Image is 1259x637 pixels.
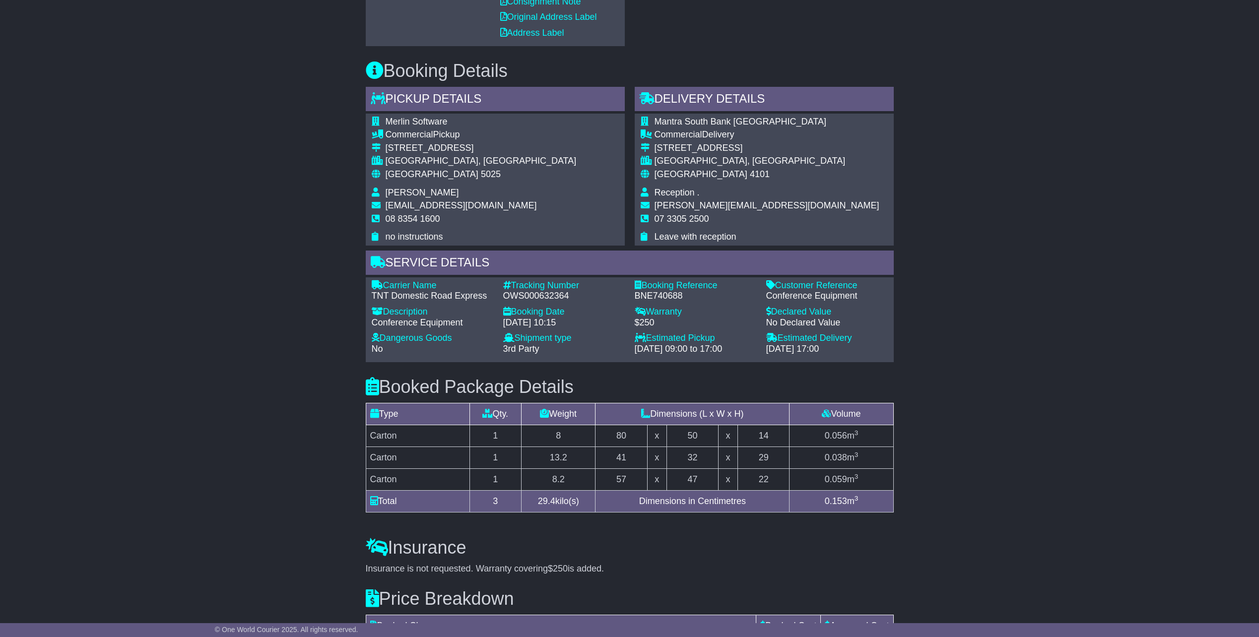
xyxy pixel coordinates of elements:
td: 47 [666,469,719,491]
div: Tracking Number [503,280,625,291]
div: OWS 000632364 [503,291,625,302]
span: 08 8354 1600 [386,214,440,224]
div: [GEOGRAPHIC_DATA], [GEOGRAPHIC_DATA] [386,156,577,167]
td: x [719,425,738,447]
div: $250 [635,318,756,328]
td: Type [366,403,469,425]
span: [EMAIL_ADDRESS][DOMAIN_NAME] [386,200,537,210]
td: Dimensions in Centimetres [596,491,790,512]
td: x [719,447,738,469]
td: 3 [469,491,522,512]
td: x [719,469,738,491]
span: [PERSON_NAME] [386,188,459,197]
td: 13.2 [522,447,596,469]
div: Warranty [635,307,756,318]
div: Conference Equipment [372,318,493,328]
td: Carton [366,447,469,469]
td: 32 [666,447,719,469]
span: 3rd Party [503,344,539,354]
span: 0.056 [825,431,847,441]
span: Commercial [655,129,702,139]
span: no instructions [386,232,443,242]
sup: 3 [855,473,859,480]
td: m [790,491,893,512]
sup: 3 [855,495,859,502]
td: kilo(s) [522,491,596,512]
div: Conference Equipment [766,291,888,302]
td: Approved Cost [821,615,893,637]
div: Estimated Delivery [766,333,888,344]
div: [DATE] 17:00 [766,344,888,355]
div: Booking Reference [635,280,756,291]
span: Leave with reception [655,232,736,242]
span: [GEOGRAPHIC_DATA] [386,169,478,179]
div: Delivery [655,129,879,140]
span: 0.153 [825,496,847,506]
span: [PERSON_NAME][EMAIL_ADDRESS][DOMAIN_NAME] [655,200,879,210]
div: Estimated Pickup [635,333,756,344]
td: Carton [366,469,469,491]
h3: Insurance [366,538,894,558]
td: Dimensions (L x W x H) [596,403,790,425]
a: Address Label [500,28,564,38]
span: 0.059 [825,474,847,484]
td: x [647,447,666,469]
h3: Price Breakdown [366,589,894,609]
span: [GEOGRAPHIC_DATA] [655,169,747,179]
td: 1 [469,447,522,469]
sup: 3 [855,451,859,458]
span: 0.038 [825,452,847,462]
div: Insurance is not requested. Warranty covering is added. [366,564,894,574]
td: 1 [469,425,522,447]
span: 4101 [750,169,770,179]
span: Mantra South Bank [GEOGRAPHIC_DATA] [655,117,826,127]
td: Qty. [469,403,522,425]
div: Description [372,307,493,318]
div: Pickup [386,129,577,140]
span: 07 3305 2500 [655,214,709,224]
td: Booked Cost [756,615,821,637]
div: [DATE] 09:00 to 17:00 [635,344,756,355]
td: 8 [522,425,596,447]
span: Reception . [655,188,700,197]
span: No [372,344,383,354]
td: 57 [596,469,648,491]
div: Service Details [366,251,894,277]
span: $250 [548,564,568,573]
span: 29.4 [538,496,555,506]
td: 29 [737,447,790,469]
div: Dangerous Goods [372,333,493,344]
span: Merlin Software [386,117,448,127]
td: 8.2 [522,469,596,491]
td: m [790,425,893,447]
td: m [790,469,893,491]
td: 50 [666,425,719,447]
td: 1 [469,469,522,491]
td: 14 [737,425,790,447]
td: x [647,469,666,491]
sup: 3 [855,429,859,437]
div: No Declared Value [766,318,888,328]
div: TNT Domestic Road Express [372,291,493,302]
span: Commercial [386,129,433,139]
div: Carrier Name [372,280,493,291]
td: 22 [737,469,790,491]
td: x [647,425,666,447]
h3: Booked Package Details [366,377,894,397]
div: [STREET_ADDRESS] [655,143,879,154]
td: 41 [596,447,648,469]
span: © One World Courier 2025. All rights reserved. [215,626,358,634]
div: Delivery Details [635,87,894,114]
div: BNE740688 [635,291,756,302]
td: Carton [366,425,469,447]
div: Booking Date [503,307,625,318]
div: Pickup Details [366,87,625,114]
div: [STREET_ADDRESS] [386,143,577,154]
div: [DATE] 10:15 [503,318,625,328]
td: Weight [522,403,596,425]
td: Booked Charges [366,615,756,637]
div: [GEOGRAPHIC_DATA], [GEOGRAPHIC_DATA] [655,156,879,167]
div: Shipment type [503,333,625,344]
td: Volume [790,403,893,425]
td: 80 [596,425,648,447]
